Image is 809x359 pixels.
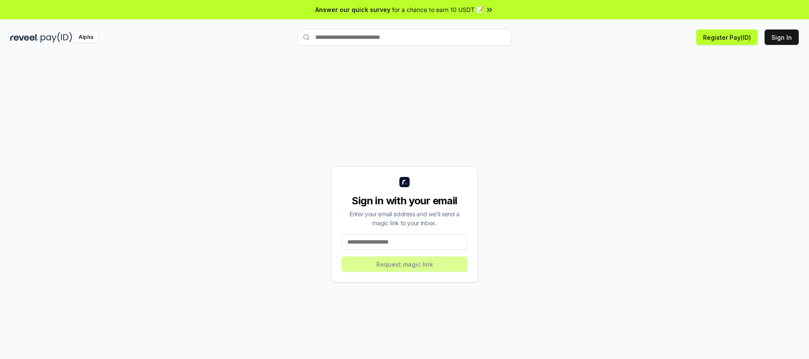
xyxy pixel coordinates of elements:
[342,209,467,227] div: Enter your email address and we’ll send a magic link to your inbox.
[399,177,410,187] img: logo_small
[41,32,72,43] img: pay_id
[765,29,799,45] button: Sign In
[315,5,390,14] span: Answer our quick survey
[392,5,484,14] span: for a chance to earn 10 USDT 📝
[74,32,98,43] div: Alpha
[696,29,758,45] button: Register Pay(ID)
[342,194,467,208] div: Sign in with your email
[10,32,39,43] img: reveel_dark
